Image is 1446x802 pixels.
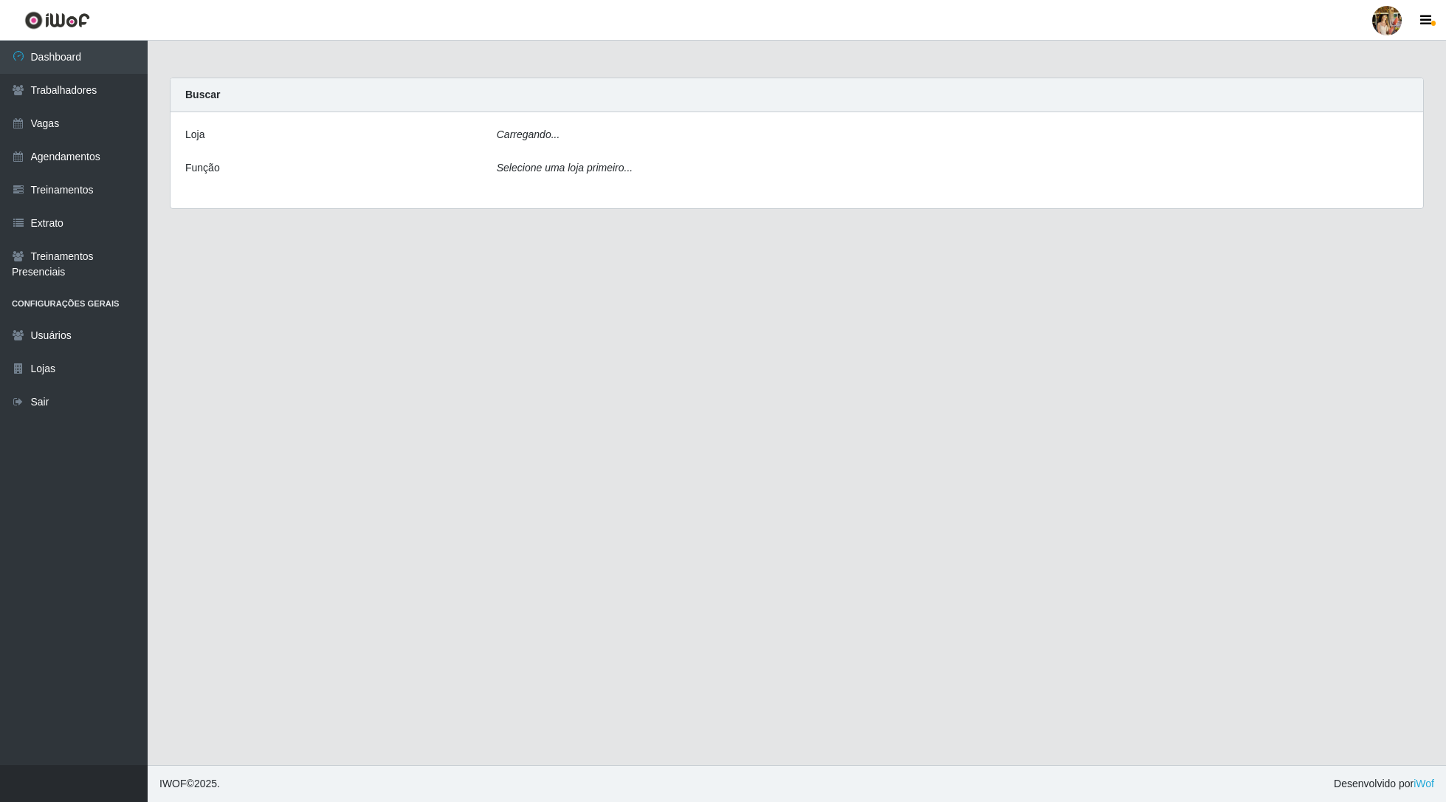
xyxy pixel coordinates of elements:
[24,11,90,30] img: CoreUI Logo
[185,89,220,100] strong: Buscar
[159,776,220,792] span: © 2025 .
[185,160,220,176] label: Função
[497,162,633,174] i: Selecione uma loja primeiro...
[159,778,187,789] span: IWOF
[1334,776,1434,792] span: Desenvolvido por
[497,128,560,140] i: Carregando...
[185,127,204,143] label: Loja
[1414,778,1434,789] a: iWof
